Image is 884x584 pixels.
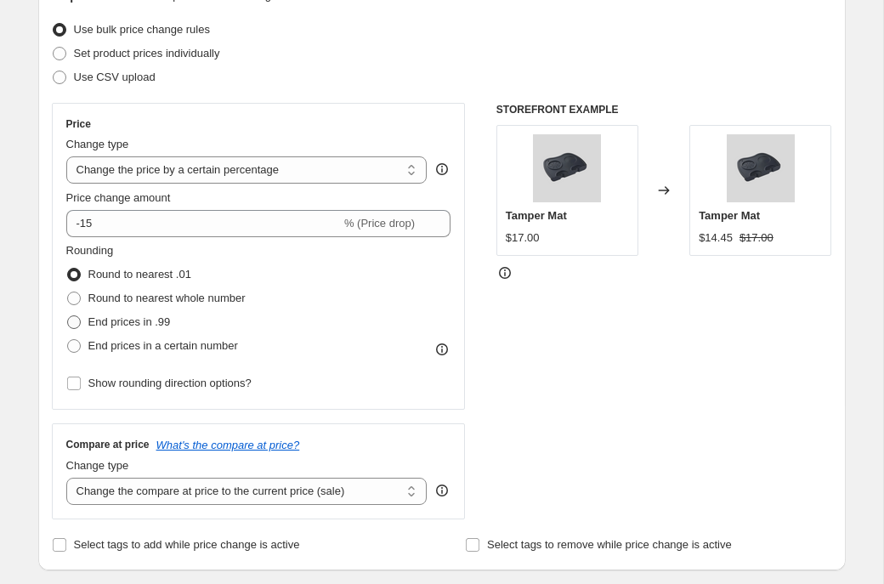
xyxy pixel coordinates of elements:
[88,377,252,389] span: Show rounding direction options?
[66,117,91,131] h3: Price
[739,230,773,247] strike: $17.00
[74,23,210,36] span: Use bulk price change rules
[506,209,567,222] span: Tamper Mat
[88,339,238,352] span: End prices in a certain number
[344,217,415,230] span: % (Price drop)
[66,244,114,257] span: Rounding
[699,209,760,222] span: Tamper Mat
[487,538,732,551] span: Select tags to remove while price change is active
[88,315,171,328] span: End prices in .99
[433,161,450,178] div: help
[496,103,832,116] h6: STOREFRONT EXAMPLE
[74,71,156,83] span: Use CSV upload
[156,439,300,451] button: What's the compare at price?
[66,191,171,204] span: Price change amount
[88,292,246,304] span: Round to nearest whole number
[506,230,540,247] div: $17.00
[66,210,341,237] input: -15
[433,482,450,499] div: help
[74,47,220,60] span: Set product prices individually
[66,459,129,472] span: Change type
[66,138,129,150] span: Change type
[88,268,191,281] span: Round to nearest .01
[699,230,733,247] div: $14.45
[727,134,795,202] img: AFB137F8-0B45-49BC-940A-1412FB7DD8C9_80x.png
[66,438,150,451] h3: Compare at price
[74,538,300,551] span: Select tags to add while price change is active
[533,134,601,202] img: AFB137F8-0B45-49BC-940A-1412FB7DD8C9_80x.png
